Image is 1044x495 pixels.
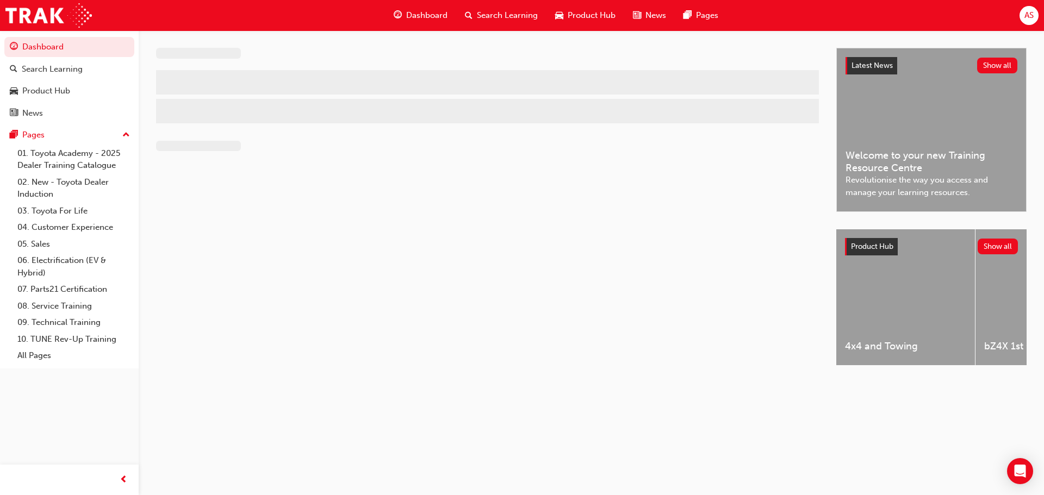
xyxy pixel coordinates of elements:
a: 08. Service Training [13,298,134,315]
a: 06. Electrification (EV & Hybrid) [13,252,134,281]
a: 04. Customer Experience [13,219,134,236]
span: up-icon [122,128,130,142]
a: Latest NewsShow allWelcome to your new Training Resource CentreRevolutionise the way you access a... [836,48,1027,212]
span: Revolutionise the way you access and manage your learning resources. [846,174,1017,198]
span: Search Learning [477,9,538,22]
button: Show all [978,239,1018,254]
a: 02. New - Toyota Dealer Induction [13,174,134,203]
span: pages-icon [683,9,692,22]
span: car-icon [555,9,563,22]
a: Dashboard [4,37,134,57]
span: Product Hub [851,242,893,251]
div: Search Learning [22,63,83,76]
span: 4x4 and Towing [845,340,966,353]
a: 09. Technical Training [13,314,134,331]
a: Product Hub [4,81,134,101]
a: Product HubShow all [845,238,1018,255]
img: Trak [5,3,92,28]
div: Open Intercom Messenger [1007,458,1033,484]
span: Pages [696,9,718,22]
span: Latest News [852,61,893,70]
a: search-iconSearch Learning [456,4,546,27]
span: car-icon [10,86,18,96]
a: 05. Sales [13,236,134,253]
span: guage-icon [10,42,18,52]
a: 10. TUNE Rev-Up Training [13,331,134,348]
span: Product Hub [568,9,616,22]
a: News [4,103,134,123]
button: Show all [977,58,1018,73]
span: Dashboard [406,9,448,22]
a: 01. Toyota Academy - 2025 Dealer Training Catalogue [13,145,134,174]
span: news-icon [10,109,18,118]
button: AS [1020,6,1039,25]
a: All Pages [13,347,134,364]
div: Pages [22,129,45,141]
div: News [22,107,43,120]
span: Welcome to your new Training Resource Centre [846,149,1017,174]
a: guage-iconDashboard [385,4,456,27]
a: pages-iconPages [675,4,727,27]
a: Latest NewsShow all [846,57,1017,74]
button: Pages [4,125,134,145]
span: search-icon [465,9,473,22]
span: prev-icon [120,473,128,487]
a: Search Learning [4,59,134,79]
a: 4x4 and Towing [836,229,975,365]
span: News [645,9,666,22]
button: DashboardSearch LearningProduct HubNews [4,35,134,125]
span: guage-icon [394,9,402,22]
span: AS [1024,9,1034,22]
a: 03. Toyota For Life [13,203,134,220]
span: search-icon [10,65,17,74]
span: news-icon [633,9,641,22]
span: pages-icon [10,130,18,140]
a: 07. Parts21 Certification [13,281,134,298]
div: Product Hub [22,85,70,97]
a: car-iconProduct Hub [546,4,624,27]
a: news-iconNews [624,4,675,27]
